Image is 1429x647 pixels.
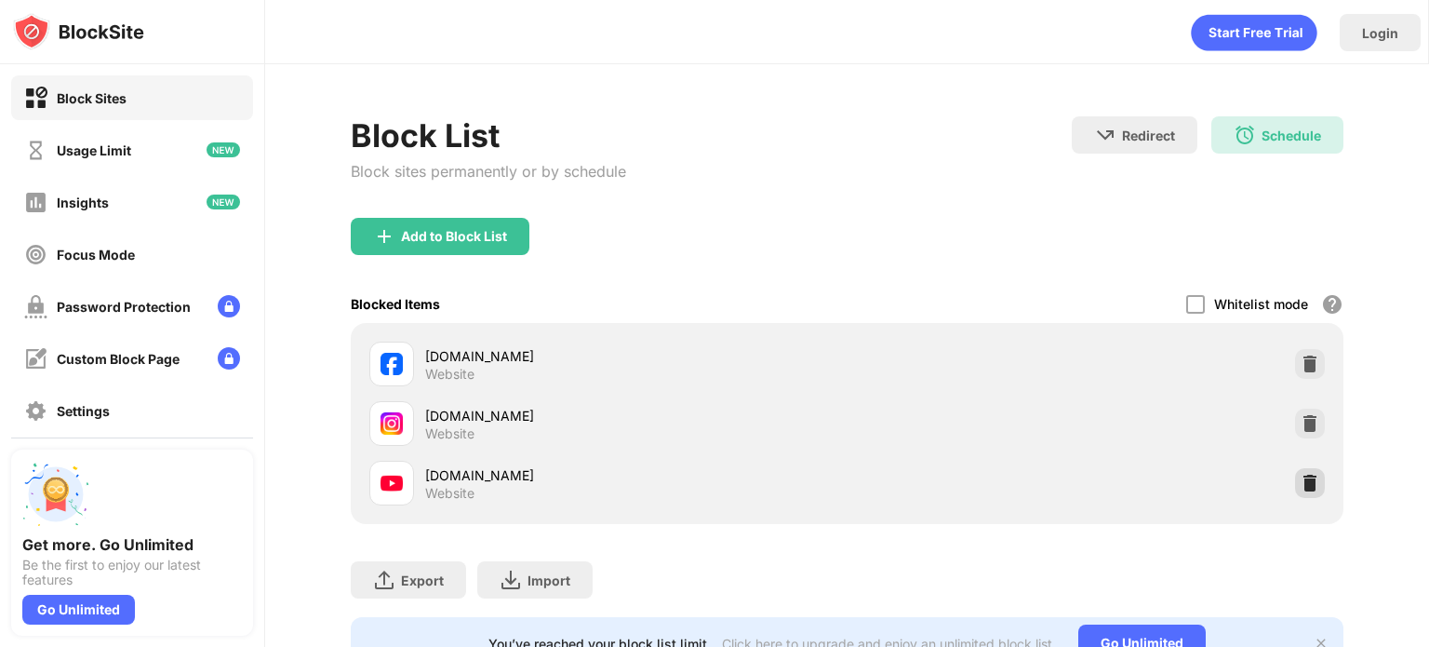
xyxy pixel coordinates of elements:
div: [DOMAIN_NAME] [425,346,847,366]
div: Schedule [1262,128,1321,143]
div: Insights [57,195,109,210]
div: Focus Mode [57,247,135,263]
div: Get more. Go Unlimited [22,535,242,554]
img: password-protection-off.svg [24,295,47,318]
img: favicons [381,353,403,375]
div: Block sites permanently or by schedule [351,162,626,181]
div: [DOMAIN_NAME] [425,406,847,425]
div: Settings [57,403,110,419]
div: Login [1362,25,1398,41]
div: Export [401,573,444,588]
div: Website [425,425,474,442]
div: Blocked Items [351,296,440,312]
div: animation [1191,14,1317,51]
img: focus-off.svg [24,243,47,266]
div: Go Unlimited [22,595,135,625]
div: Password Protection [57,299,191,315]
img: favicons [381,472,403,494]
div: Redirect [1122,128,1175,143]
img: logo-blocksite.svg [13,13,144,50]
div: Usage Limit [57,142,131,158]
div: [DOMAIN_NAME] [425,465,847,485]
img: new-icon.svg [207,195,240,209]
img: block-on.svg [24,87,47,110]
img: settings-off.svg [24,399,47,423]
div: Website [425,366,474,383]
img: time-usage-off.svg [24,139,47,162]
img: favicons [381,412,403,435]
img: insights-off.svg [24,191,47,214]
div: Block Sites [57,90,127,106]
img: new-icon.svg [207,142,240,157]
div: Custom Block Page [57,351,180,367]
div: Whitelist mode [1214,296,1308,312]
div: Add to Block List [401,229,507,244]
div: Block List [351,116,626,155]
div: Be the first to enjoy our latest features [22,558,242,587]
div: Website [425,485,474,502]
img: lock-menu.svg [218,295,240,317]
img: lock-menu.svg [218,347,240,370]
div: Import [528,573,570,588]
img: customize-block-page-off.svg [24,347,47,371]
img: push-unlimited.svg [22,461,89,528]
